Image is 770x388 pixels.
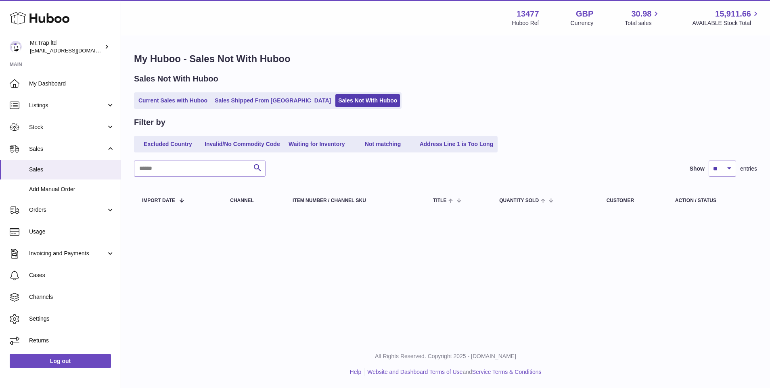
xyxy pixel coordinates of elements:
div: Huboo Ref [512,19,539,27]
span: Sales [29,145,106,153]
span: 30.98 [631,8,651,19]
span: entries [740,165,757,173]
span: Channels [29,293,115,301]
span: Stock [29,123,106,131]
div: Customer [607,198,659,203]
strong: GBP [576,8,593,19]
a: Waiting for Inventory [285,138,349,151]
strong: 13477 [517,8,539,19]
span: Invoicing and Payments [29,250,106,257]
span: Usage [29,228,115,236]
a: Website and Dashboard Terms of Use [367,369,462,375]
span: Listings [29,102,106,109]
p: All Rights Reserved. Copyright 2025 - [DOMAIN_NAME] [128,353,764,360]
li: and [364,368,541,376]
h2: Filter by [134,117,165,128]
a: Not matching [351,138,415,151]
a: Service Terms & Conditions [472,369,542,375]
a: Excluded Country [136,138,200,151]
a: Help [350,369,362,375]
a: Address Line 1 is Too Long [417,138,496,151]
span: Settings [29,315,115,323]
span: Add Manual Order [29,186,115,193]
div: Currency [571,19,594,27]
span: Import date [142,198,175,203]
span: 15,911.66 [715,8,751,19]
img: office@grabacz.eu [10,41,22,53]
a: 15,911.66 AVAILABLE Stock Total [692,8,760,27]
div: Item Number / Channel SKU [293,198,417,203]
a: Sales Shipped From [GEOGRAPHIC_DATA] [212,94,334,107]
a: Current Sales with Huboo [136,94,210,107]
a: Invalid/No Commodity Code [202,138,283,151]
span: Sales [29,166,115,173]
a: Log out [10,354,111,368]
div: Action / Status [675,198,749,203]
span: Orders [29,206,106,214]
span: AVAILABLE Stock Total [692,19,760,27]
div: Mr.Trap ltd [30,39,103,54]
a: Sales Not With Huboo [335,94,400,107]
span: Total sales [625,19,661,27]
span: [EMAIL_ADDRESS][DOMAIN_NAME] [30,47,119,54]
a: 30.98 Total sales [625,8,661,27]
label: Show [690,165,705,173]
div: Channel [230,198,276,203]
h1: My Huboo - Sales Not With Huboo [134,52,757,65]
span: Returns [29,337,115,344]
span: Cases [29,271,115,279]
span: Quantity Sold [499,198,539,203]
h2: Sales Not With Huboo [134,73,218,84]
span: Title [433,198,446,203]
span: My Dashboard [29,80,115,88]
